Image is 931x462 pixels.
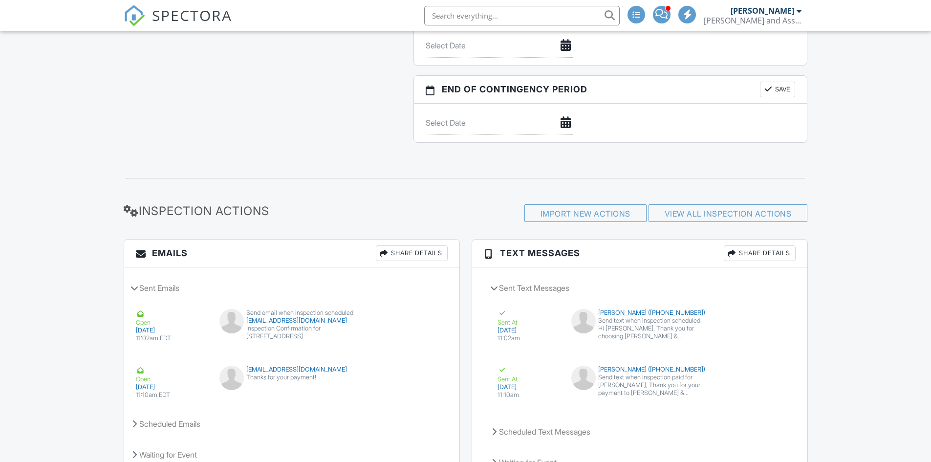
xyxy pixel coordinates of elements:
div: 11:02am EDT [136,334,208,342]
div: 11:10am [498,391,560,399]
div: [DATE] [136,327,208,334]
a: Open [DATE] 11:10am EDT [EMAIL_ADDRESS][DOMAIN_NAME] Thanks for your payment! [124,358,459,407]
div: [PERSON_NAME], Thank you for your payment to [PERSON_NAME] & Associates. [598,381,708,397]
div: Send text when inspection scheduled [571,317,708,325]
div: Scheduled Emails [124,411,459,437]
div: Send email when inspection scheduled [219,309,364,317]
div: Open [136,309,208,327]
input: Select Date [426,34,573,58]
div: [PERSON_NAME] [731,6,794,16]
img: default-user-f0147aede5fd5fa78ca7ade42f37bd4542148d508eef1c3d3ea960f66861d68b.jpg [571,366,596,390]
div: Inspection Confirmation for [STREET_ADDRESS] [219,325,364,340]
img: The Best Home Inspection Software - Spectora [124,5,145,26]
div: [EMAIL_ADDRESS][DOMAIN_NAME] [219,366,364,374]
div: Scheduled Text Messages [484,418,796,445]
img: default-user-f0147aede5fd5fa78ca7ade42f37bd4542148d508eef1c3d3ea960f66861d68b.jpg [219,366,244,390]
div: [DATE] [498,327,560,334]
a: SPECTORA [124,13,232,34]
input: Select Date [426,111,573,135]
input: Search everything... [424,6,620,25]
div: 11:10am EDT [136,391,208,399]
div: Thanks for your payment! [219,374,364,381]
div: [EMAIL_ADDRESS][DOMAIN_NAME] [219,317,364,325]
div: Share Details [724,245,796,261]
h3: Text Messages [472,240,807,267]
a: View All Inspection Actions [665,209,792,219]
div: Send text when inspection paid for [571,374,708,381]
img: default-user-f0147aede5fd5fa78ca7ade42f37bd4542148d508eef1c3d3ea960f66861d68b.jpg [571,309,596,333]
div: 11:02am [498,334,560,342]
div: Sent At [498,366,560,383]
div: [DATE] [498,383,560,391]
span: SPECTORA [152,5,232,25]
div: Import New Actions [524,204,647,222]
div: [DATE] [136,383,208,391]
span: End of Contingency Period [442,83,587,96]
div: Sent Text Messages [484,275,796,301]
div: Sent At [498,309,560,327]
div: [PERSON_NAME] ([PHONE_NUMBER]) [571,366,708,374]
div: Share Details [376,245,448,261]
img: default-user-f0147aede5fd5fa78ca7ade42f37bd4542148d508eef1c3d3ea960f66861d68b.jpg [219,309,244,333]
div: [PERSON_NAME] ([PHONE_NUMBER]) [571,309,708,317]
div: Biller and Associates, L.L.C. [704,16,801,25]
div: Sent Emails [124,275,459,301]
h3: Emails [124,240,459,267]
div: Hi [PERSON_NAME], Thank you for choosing [PERSON_NAME] & Associates. This is a confirmation text.... [598,325,708,340]
div: Open [136,366,208,383]
h3: Inspection Actions [124,204,344,218]
button: Save [760,82,795,97]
